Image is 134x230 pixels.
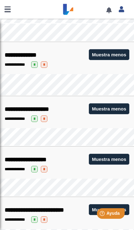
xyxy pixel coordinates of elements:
[89,154,129,165] button: Muestra menos
[79,206,127,223] iframe: Help widget launcher
[89,103,129,114] button: Muestra menos
[89,49,129,60] button: Muestra menos
[89,204,129,215] button: Muestra menos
